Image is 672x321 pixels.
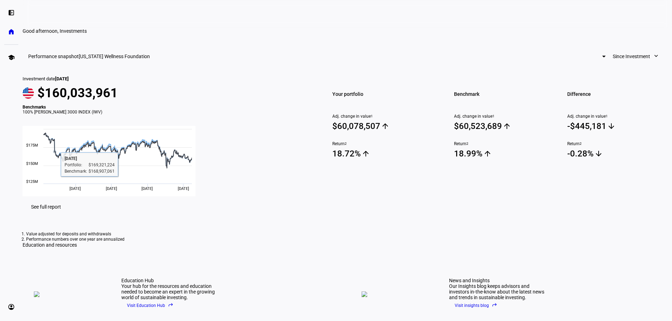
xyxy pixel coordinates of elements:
[26,143,38,148] text: $175M
[567,89,672,99] span: Difference
[607,122,616,130] mat-icon: arrow_downward
[492,302,497,308] eth-mat-symbol: reply
[449,283,548,300] div: Our Insights blog keeps advisors and investors in-the-know about the latest news and trends in su...
[4,25,18,39] a: home
[362,149,370,158] mat-icon: arrow_upward
[23,200,69,214] a: See full report
[8,303,15,310] eth-mat-symbol: account_circle
[606,49,666,63] button: Since Investment
[8,28,15,35] eth-mat-symbol: home
[23,76,313,81] div: Investment date
[449,278,548,283] div: News and Insights
[567,121,672,131] span: -$445,181
[580,141,582,146] sup: 2
[8,9,15,16] eth-mat-symbol: left_panel_open
[69,186,81,191] span: [DATE]
[606,114,608,119] sup: 1
[483,149,492,158] mat-icon: arrow_upward
[23,105,313,110] div: Benchmarks
[466,141,468,146] sup: 2
[567,114,672,119] span: Adj. change in value
[37,86,118,100] span: $160,033,961
[455,300,497,311] span: Visit insights blog
[653,53,660,60] mat-icon: expand_more
[106,186,117,191] span: [DATE]
[454,148,559,159] span: 18.99%
[23,28,446,34] div: Good afternoon, Investments
[567,148,672,159] span: -0.28%
[28,54,79,59] h3: Performance snapshot
[178,186,189,191] span: [DATE]
[127,300,174,311] span: Visit Education Hub
[492,114,495,119] sup: 1
[26,179,38,184] text: $125M
[381,122,389,130] mat-icon: arrow_upward
[31,204,61,210] span: See full report
[332,114,437,119] span: Adj. change in value
[613,49,650,63] span: Since Investment
[23,110,313,115] div: 100% [PERSON_NAME] 3000 INDEX (IWV)
[454,121,559,131] span: $60,523,689
[121,278,220,283] div: Education Hub
[503,122,511,130] mat-icon: arrow_upward
[332,121,380,131] div: $60,078,507
[449,300,548,311] a: Visit insights blogreply
[26,232,668,237] li: Value adjusted for deposits and withdrawals
[55,76,69,81] span: [DATE]
[8,54,15,61] eth-mat-symbol: school
[332,148,437,159] span: 18.72%
[26,237,668,242] li: Performance numbers over one year are annualized
[141,186,153,191] span: [DATE]
[567,141,672,146] span: Return
[454,141,559,146] span: Return
[121,300,179,311] button: Visit Education Hubreply
[23,242,672,248] div: Education and resources
[168,302,174,308] eth-mat-symbol: reply
[454,114,559,119] span: Adj. change in value
[121,300,220,311] a: Visit Education Hubreply
[26,161,38,166] text: $150M
[79,54,150,59] span: [US_STATE] Wellness Foundation
[34,291,104,297] img: education-hub.png
[449,300,503,311] button: Visit insights blogreply
[454,89,559,99] span: Benchmark
[594,149,603,158] mat-icon: arrow_downward
[371,114,373,119] sup: 1
[332,141,437,146] span: Return
[121,283,220,300] div: Your hub for the resources and education needed to become an expert in the growing world of susta...
[332,89,437,99] span: Your portfolio
[345,141,347,146] sup: 2
[362,291,432,297] img: news.png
